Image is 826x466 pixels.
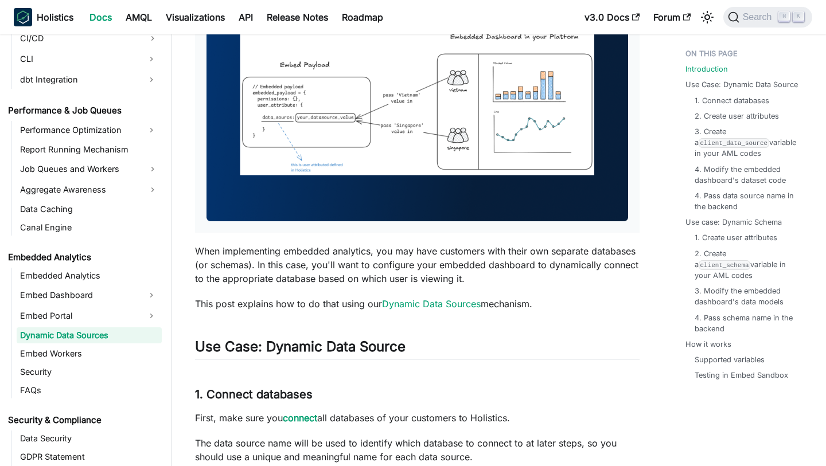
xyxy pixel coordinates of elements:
[195,411,640,425] p: First, make sure you all databases of your customers to Holistics.
[699,260,750,270] code: client_schema
[83,8,119,26] a: Docs
[17,181,162,199] a: Aggregate Awareness
[232,8,260,26] a: API
[723,7,812,28] button: Search (Command+K)
[141,121,162,139] button: Expand sidebar category 'Performance Optimization'
[695,370,788,381] a: Testing in Embed Sandbox
[685,339,731,350] a: How it works
[695,312,803,334] a: 4. Pass schema name in the backend
[141,71,162,89] button: Expand sidebar category 'dbt Integration'
[17,220,162,236] a: Canal Engine
[17,449,162,465] a: GDPR Statement
[335,8,390,26] a: Roadmap
[17,346,162,362] a: Embed Workers
[17,201,162,217] a: Data Caching
[17,29,162,48] a: CI/CD
[685,79,798,90] a: Use Case: Dynamic Data Source
[17,364,162,380] a: Security
[5,412,162,428] a: Security & Compliance
[283,412,317,424] a: connect
[159,8,232,26] a: Visualizations
[17,121,141,139] a: Performance Optimization
[14,8,32,26] img: Holistics
[17,268,162,284] a: Embedded Analytics
[17,307,141,325] a: Embed Portal
[17,71,141,89] a: dbt Integration
[695,248,803,281] a: 2. Create aclient_schemavariable in your AML codes
[695,354,765,365] a: Supported variables
[685,217,782,228] a: Use case: Dynamic Schema
[17,160,162,178] a: Job Queues and Workers
[382,298,481,310] a: Dynamic Data Sources
[778,11,790,22] kbd: ⌘
[5,103,162,119] a: Performance & Job Queues
[699,138,769,148] code: client_data_source
[17,50,141,68] a: CLI
[37,10,73,24] b: Holistics
[119,8,159,26] a: AMQL
[685,64,728,75] a: Introduction
[695,285,803,307] a: 3. Modify the embedded dashboard's data models
[695,126,803,159] a: 3. Create aclient_data_sourcevariable in your AML codes
[698,8,716,26] button: Switch between dark and light mode (currently light mode)
[695,190,803,212] a: 4. Pass data source name in the backend
[646,8,698,26] a: Forum
[695,232,777,243] a: 1. Create user attributes
[17,327,162,343] a: Dynamic Data Sources
[14,8,73,26] a: HolisticsHolistics
[141,50,162,68] button: Expand sidebar category 'CLI'
[195,297,640,311] p: This post explains how to do that using our mechanism.
[195,244,640,285] p: When implementing embedded analytics, you may have customers with their own separate databases (o...
[141,307,162,325] button: Expand sidebar category 'Embed Portal'
[17,382,162,398] a: FAQs
[17,430,162,447] a: Data Security
[141,286,162,304] button: Expand sidebar category 'Embed Dashboard'
[695,111,779,122] a: 2. Create user attributes
[695,95,769,106] a: 1. Connect databases
[5,249,162,265] a: Embedded Analytics
[260,8,335,26] a: Release Notes
[739,12,779,22] span: Search
[195,436,640,464] p: The data source name will be used to identify which database to connect to at later steps, so you...
[578,8,646,26] a: v3.0 Docs
[17,142,162,158] a: Report Running Mechanism
[17,286,141,304] a: Embed Dashboard
[195,387,640,402] h3: 1. Connect databases
[695,164,803,186] a: 4. Modify the embedded dashboard's dataset code
[195,338,640,360] h2: Use Case: Dynamic Data Source
[793,11,804,22] kbd: K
